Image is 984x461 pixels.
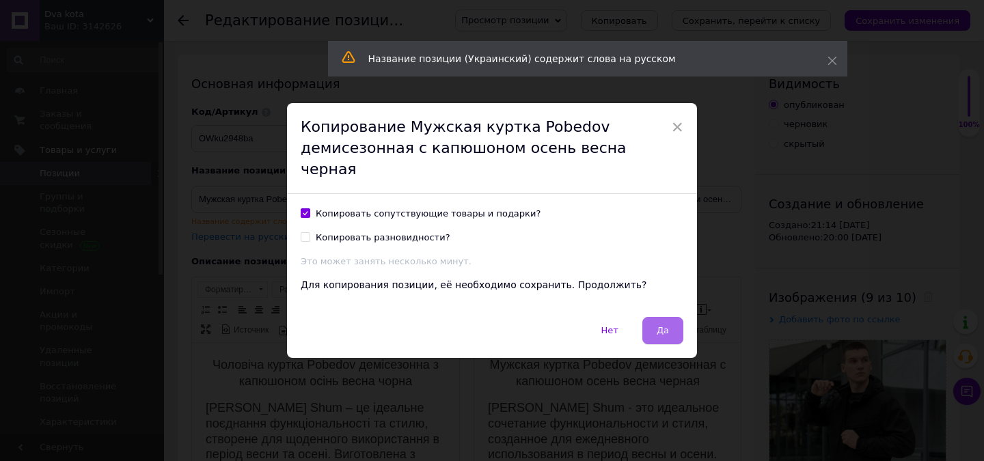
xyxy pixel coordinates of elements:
[20,15,247,45] span: Чоловіча куртка Pobedov демісезонна з капюшоном осінь весна чорна
[601,325,618,335] span: Нет
[657,325,669,335] span: Да
[368,52,793,66] div: Название позиции (Украинский) содержит слова на русском
[301,256,471,266] span: Это может занять несколько минут.
[316,232,450,244] div: Копировать разновидности?
[316,208,541,220] div: Копировать сопутствующие товары и подарки?
[587,317,633,344] button: Нет
[16,15,252,45] span: Мужская куртка Pobedov демисезонная с капюшоном осень весна черная
[642,317,683,344] button: Да
[14,58,245,181] span: [PERSON_NAME] Shum - это идеальное сочетание функциональности и стиля, созданное для ежедневного ...
[287,103,697,194] div: Копирование Мужская куртка Pobedov демисезонная с капюшоном осень весна черная
[301,279,683,292] div: Для копирования позиции, её необходимо сохранить. Продолжить?
[671,115,683,139] span: ×
[14,58,247,181] span: [PERSON_NAME] Shum – це ідеальне поєднання функціональності та стилю, створене для щоденного вико...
